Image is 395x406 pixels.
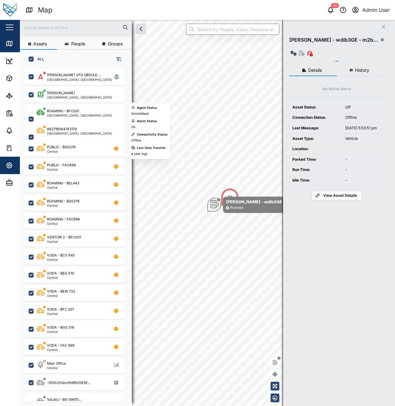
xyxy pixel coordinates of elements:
div: VENTURI 2 - BFC001 [47,235,81,240]
div: PUBLIC - BGS376 [47,145,76,150]
div: [GEOGRAPHIC_DATA], [GEOGRAPHIC_DATA] [47,114,112,117]
canvas: Map [20,20,395,406]
div: Central [47,168,76,171]
div: Central [47,312,74,315]
div: Central [47,204,80,207]
div: Parked Time: [292,157,339,163]
input: Search by People, Asset, Geozone or Place [186,24,279,35]
div: VODA - BEG 570 [47,271,74,276]
div: Tasks [16,145,33,151]
div: grid [25,67,132,401]
img: Main Logo [3,3,17,17]
div: Settings [16,162,38,169]
input: Search assets or drivers [24,23,128,32]
div: Dashboard [16,58,44,64]
div: Sites [16,92,31,99]
div: VODA - BGS 376 [47,325,74,330]
div: [GEOGRAPHIC_DATA], [GEOGRAPHIC_DATA] [47,78,112,81]
div: Central [47,186,79,189]
label: ALL [34,57,44,62]
div: 31 [228,194,232,201]
div: 863719064783179 [47,127,77,132]
div: Asset Status: [292,104,339,110]
span: Groups [108,42,123,46]
div: Map [16,40,30,47]
div: a year ago [131,151,147,156]
span: History [355,68,369,72]
div: [GEOGRAPHIC_DATA], [GEOGRAPHIC_DATA] [47,132,112,135]
div: Assets [16,75,35,82]
div: Last Data Transfer [137,145,166,150]
div: Central [47,258,75,261]
div: -S50h2hQozfA6Riz5R3E... [47,380,91,385]
div: - [345,167,381,173]
div: Main Office [47,361,66,366]
div: ROAMING - BGS376 [47,199,80,204]
a: View Asset Details [312,191,361,200]
div: Agent Status [137,105,157,110]
div: Alarm Status [137,119,157,124]
div: Central [47,366,66,369]
div: Idle Time: [292,178,339,183]
div: Offline [345,115,381,121]
div: Map [38,5,53,16]
div: No Active Alarm [323,86,351,92]
div: Central [47,276,74,279]
div: VODA - BEW 732 [47,289,75,294]
button: Admin User [351,6,390,14]
div: Vehicle [345,136,381,142]
div: Run Time: [292,167,339,173]
div: [PERSON_NAME] - wdib3GE - m2b... [289,36,378,44]
div: 1qlLe0J - Bill SIM70... [47,397,81,402]
div: Map marker [207,196,302,213]
div: [PERSON_NAME] - wdib3GE - m2b... [226,199,299,205]
div: Reports [16,110,37,117]
div: Admin User [362,6,390,14]
span: Details [308,68,322,72]
div: - [345,157,381,163]
span: People [71,42,85,46]
div: Central [47,330,74,333]
div: Parked [230,205,243,211]
div: - [345,178,381,183]
div: Connection Status: [292,115,339,121]
div: VODA - BFC 001 [47,307,74,312]
div: Offline [131,138,141,143]
div: ROAMING - FAC698 [47,217,80,222]
div: Connectivity Status [137,132,168,137]
div: Central [47,294,75,297]
div: Location: [292,146,339,152]
div: Immobilised [131,111,149,116]
div: ROAMING - BFC001 [47,108,79,114]
div: Map marker [221,188,239,206]
div: Ok [131,125,135,130]
div: Admin [16,179,35,186]
div: VODA - FAC 698 [47,343,75,348]
div: [GEOGRAPHIC_DATA], [GEOGRAPHIC_DATA] [47,96,112,99]
span: View Asset Details [323,191,357,200]
div: Central [47,222,80,225]
div: Central [47,150,76,153]
div: VODA - BCV 645 [47,253,75,258]
div: Off [345,104,381,110]
div: [PERSON_NAME] VFG OBSOLE... [47,72,100,78]
div: [PERSON_NAME] [47,90,75,96]
div: Asset Type: [292,136,339,142]
div: Alarms [16,127,35,134]
div: Last Message: [292,125,339,131]
div: ROAMING - BEL443 [47,181,79,186]
div: 50 [331,3,339,8]
div: Central [47,348,75,351]
div: [DATE] 5:53:51 pm [345,125,381,131]
div: Central [47,240,81,243]
div: PUBLIC - FAC698 [47,163,76,168]
span: Assets [33,42,47,46]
